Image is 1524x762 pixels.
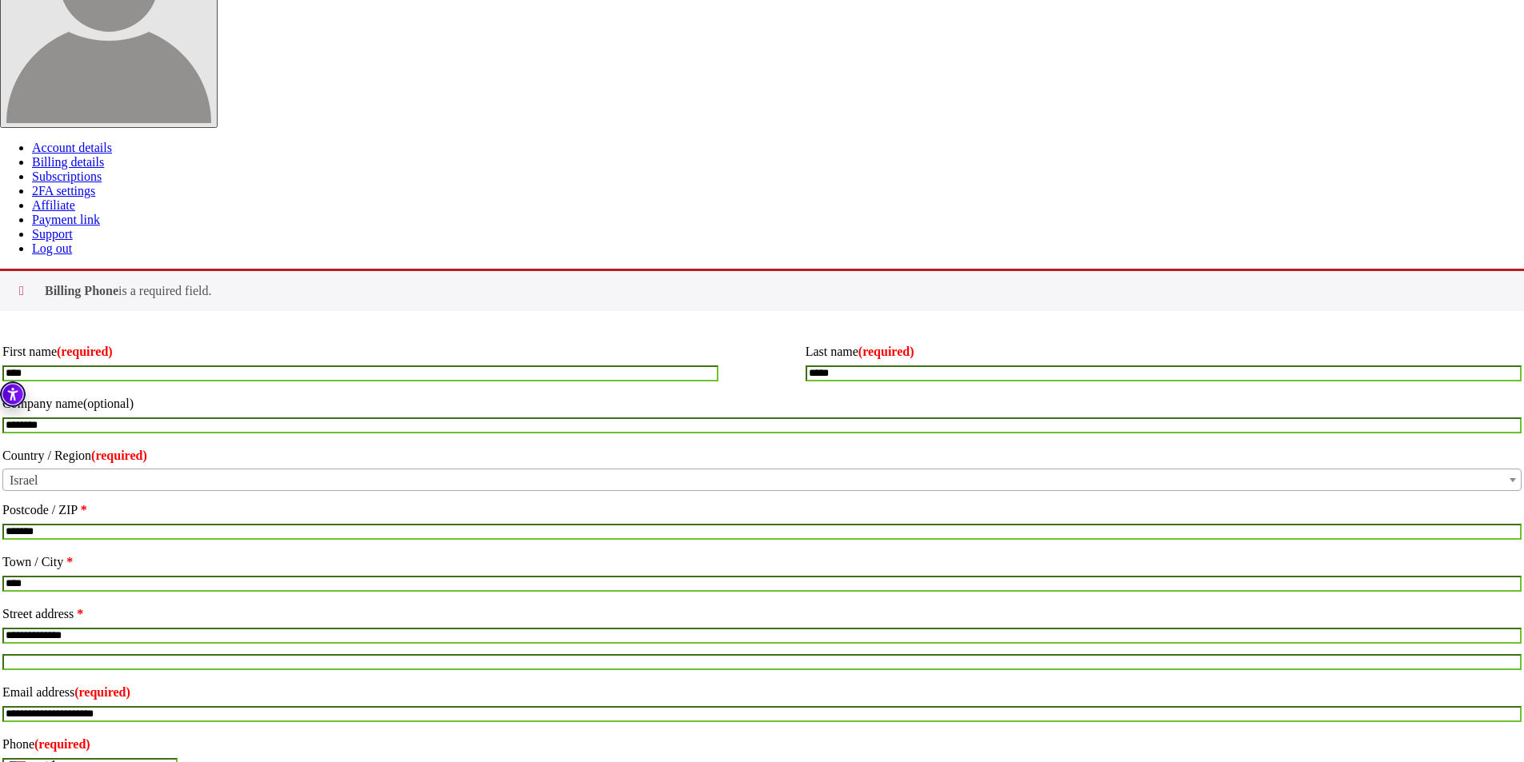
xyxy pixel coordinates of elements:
[2,443,1522,469] label: Country / Region
[91,449,147,462] abbr: required
[74,685,130,699] abbr: required
[77,607,83,620] abbr: required
[45,284,118,297] strong: Billing Phone
[66,555,73,569] abbr: required
[81,503,87,517] abbr: required
[32,155,104,169] a: Billing details
[2,391,1522,417] label: Company name
[32,198,75,212] a: Affiliate
[32,241,72,255] a: Log out
[2,732,1522,757] label: Phone
[32,184,95,197] a: 2FA settings
[57,345,113,358] abbr: required
[34,737,90,751] abbr: required
[45,284,1498,298] li: is a required field.
[2,680,1522,705] label: Email address
[858,345,914,358] abbr: required
[32,227,73,241] a: Support
[3,469,1521,492] span: Israel
[2,469,1522,491] span: Country / Region
[2,601,1522,627] label: Street address
[32,170,102,183] a: Subscriptions
[2,339,718,365] label: First name
[806,339,1522,365] label: Last name
[32,213,100,226] a: Payment link
[2,497,1522,523] label: Postcode / ZIP
[32,141,112,154] a: Account details
[83,397,134,410] span: (optional)
[2,549,1522,575] label: Town / City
